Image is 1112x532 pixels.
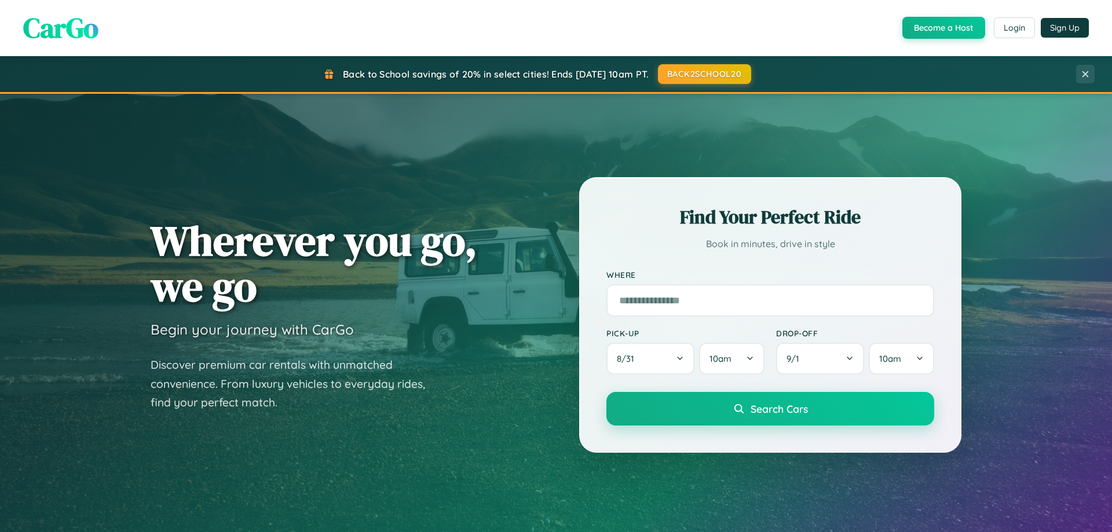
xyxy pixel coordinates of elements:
button: Become a Host [902,17,985,39]
span: 10am [879,353,901,364]
h1: Wherever you go, we go [151,218,477,309]
h2: Find Your Perfect Ride [606,204,934,230]
span: Back to School savings of 20% in select cities! Ends [DATE] 10am PT. [343,68,649,80]
h3: Begin your journey with CarGo [151,321,354,338]
button: 9/1 [776,343,864,375]
button: 10am [869,343,934,375]
p: Book in minutes, drive in style [606,236,934,252]
span: CarGo [23,9,98,47]
span: 8 / 31 [617,353,640,364]
button: BACK2SCHOOL20 [658,64,751,84]
p: Discover premium car rentals with unmatched convenience. From luxury vehicles to everyday rides, ... [151,355,440,412]
button: 8/31 [606,343,694,375]
button: 10am [699,343,765,375]
label: Pick-up [606,328,765,338]
label: Where [606,270,934,280]
span: Search Cars [751,402,808,415]
button: Search Cars [606,392,934,425]
label: Drop-off [776,328,934,338]
button: Sign Up [1041,18,1089,38]
button: Login [994,17,1035,38]
span: 10am [709,353,731,364]
span: 9 / 1 [787,353,805,364]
